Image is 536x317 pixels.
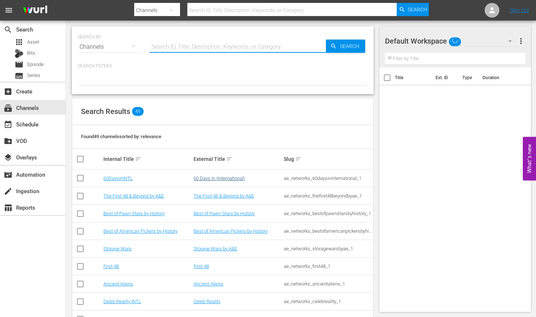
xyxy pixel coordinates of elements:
span: sort [135,156,142,162]
a: Celeb Reality INTL [103,299,141,304]
span: more_vert [517,37,525,45]
span: Overlays [4,153,12,162]
th: Title [395,67,432,88]
span: Found 49 channels sorted by: relevance [81,134,161,139]
span: Ingestion [4,187,12,196]
div: ae_networks_bestofamericanpickersbyhistory_1 [284,228,372,234]
button: more_vert [517,32,525,50]
a: Sign Out [510,7,529,13]
span: Episode [27,61,44,68]
span: menu [4,6,13,15]
span: Search [408,3,427,16]
button: Search [326,40,365,53]
div: ae_networks_celebreality_1 [284,299,372,304]
p: Search Filters: [78,63,368,69]
span: sort [226,156,233,162]
div: Slug [284,155,372,163]
div: Internal Title [103,155,191,163]
span: Search [4,25,12,34]
div: ae_networks_first48_1 [284,263,372,269]
button: Open Feedback Widget [523,137,536,180]
span: Series [27,72,40,79]
img: ans4CAIJ8jUAAAAAAAAAAAAAAAAAAAAAAAAgQb4GAAAAAAAAAAAAAAAAAAAAAAAAJMjXAAAAAAAAAAAAAAAAAAAAAAAAgAT5G... [18,2,53,19]
span: Automation [4,170,12,179]
span: Asset [27,38,39,46]
div: ae_networks_thefirst48beyondbyae_1 [284,193,372,199]
div: ae_networks_60daysininternational_1 [284,176,372,181]
a: Best of American Pickers by History [103,228,177,234]
span: 49 [132,107,144,116]
th: Duration [478,67,522,88]
span: Search Results [81,107,130,116]
a: First 48 [194,263,209,269]
div: Bits [15,49,23,58]
a: Storage Wars by A&E [194,246,237,251]
a: The First 48 & Beyond by A&E [194,193,254,199]
span: VOD [4,137,12,145]
div: Channels [78,37,142,57]
a: Storage Wars [103,246,132,251]
a: Best of Pawn Stars by History [103,211,165,216]
a: Best of Pawn Stars by History [194,211,255,216]
span: Series [15,71,23,80]
span: Asset [15,38,23,47]
a: Celeb Reality [194,299,220,304]
a: Best of American Pickers by History [194,228,268,234]
a: Ancient Aliens [194,281,223,287]
th: Type [458,67,478,88]
a: The First 48 & Beyond by A&E [103,193,164,199]
div: External Title [194,155,282,163]
span: Bits [27,49,35,57]
span: Channels [4,104,12,113]
a: 60 Days In (International) [194,176,245,181]
button: Search [397,3,429,16]
span: Reports [4,203,12,212]
a: First 48 [103,263,119,269]
a: Ancient Aliens [103,281,133,287]
div: ae_networks_bestofpawnstarsbyhistory_1 [284,211,372,216]
div: ae_networks_ancientaliens_1 [284,281,372,287]
span: sort [295,156,302,162]
span: Search [337,40,365,53]
th: Ext. ID [431,67,458,88]
span: Episode [15,60,23,69]
span: Schedule [4,120,12,129]
div: Default Workspace [385,31,519,51]
div: ae_networks_storagewarsbyae_1 [284,246,372,251]
span: Create [4,87,12,96]
a: 60DaysInINTL [103,176,133,181]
